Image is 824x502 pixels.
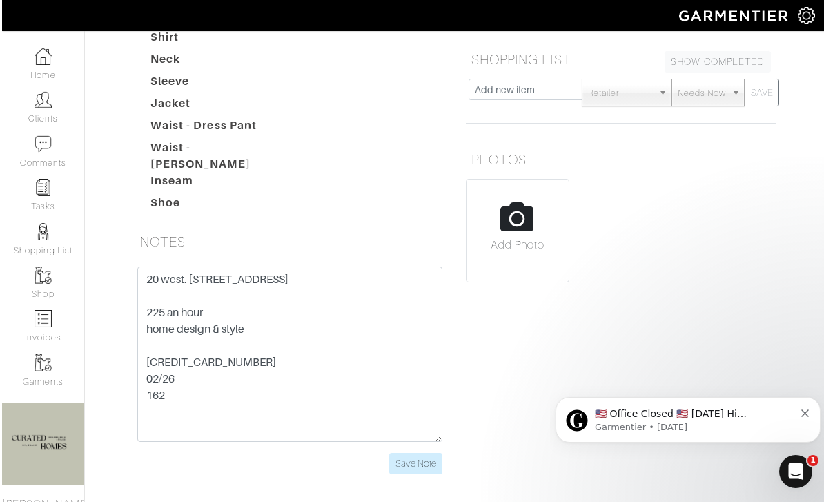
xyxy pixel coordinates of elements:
dt: Shirt [138,29,269,51]
input: Add new item [467,79,580,100]
img: reminder-icon-8004d30b9f0a5d33ae49ab947aed9ed385cf756f9e5892f1edd6e32f2345188e.png [32,179,50,196]
img: dashboard-icon-dbcd8f5a0b271acd01030246c82b418ddd0df26cd7fceb0bd07c9910d44c42f6.png [32,48,50,65]
img: stylists-icon-eb353228a002819b7ec25b43dbf5f0378dd9e0616d9560372ff212230b889e62.png [32,223,50,240]
img: clients-icon-6bae9207a08558b7cb47a8932f037763ab4055f8c8b6bfacd5dc20c3e0201464.png [32,91,50,108]
h5: NOTES [133,228,443,255]
img: orders-icon-0abe47150d42831381b5fb84f609e132dff9fe21cb692f30cb5eec754e2cba89.png [32,310,50,327]
span: 1 [805,455,816,466]
h5: SHOPPING LIST [464,46,774,73]
iframe: Intercom live chat [777,455,810,488]
img: garments-icon-b7da505a4dc4fd61783c78ac3ca0ef83fa9d6f193b1c9dc38574b1d14d53ca28.png [32,267,50,284]
img: comment-icon-a0a6a9ef722e966f86d9cbdc48e553b5cf19dbc54f86b18d962a5391bc8f6eb6.png [32,135,50,153]
dt: Waist - [PERSON_NAME] [138,139,269,173]
span: Needs Now [676,79,724,107]
input: Save Note [387,453,440,474]
dt: Jacket [138,95,269,117]
img: garmentier-logo-header-white-b43fb05a5012e4ada735d5af1a66efaba907eab6374d6393d1fbf88cb4ef424d.png [670,3,796,28]
button: SAVE [743,79,777,106]
a: SHOW COMPLETED [663,51,769,73]
img: garments-icon-b7da505a4dc4fd61783c78ac3ca0ef83fa9d6f193b1c9dc38574b1d14d53ca28.png [32,354,50,371]
span: Retailer [586,79,651,107]
iframe: Intercom notifications message [548,368,824,465]
dt: Inseam [138,173,269,195]
h5: PHOTOS [464,146,774,173]
dt: Shoe [138,195,269,217]
dt: Waist - Dress Pant [138,117,269,139]
dt: Sleeve [138,73,269,95]
dt: Neck [138,51,269,73]
img: gear-icon-white-bd11855cb880d31180b6d7d6211b90ccbf57a29d726f0c71d8c61bd08dd39cc2.png [796,7,813,24]
textarea: 20 west. [STREET_ADDRESS] 225 an hour home design & style [CREDIT_CARD_NUMBER] 02/26 162 [135,267,440,442]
